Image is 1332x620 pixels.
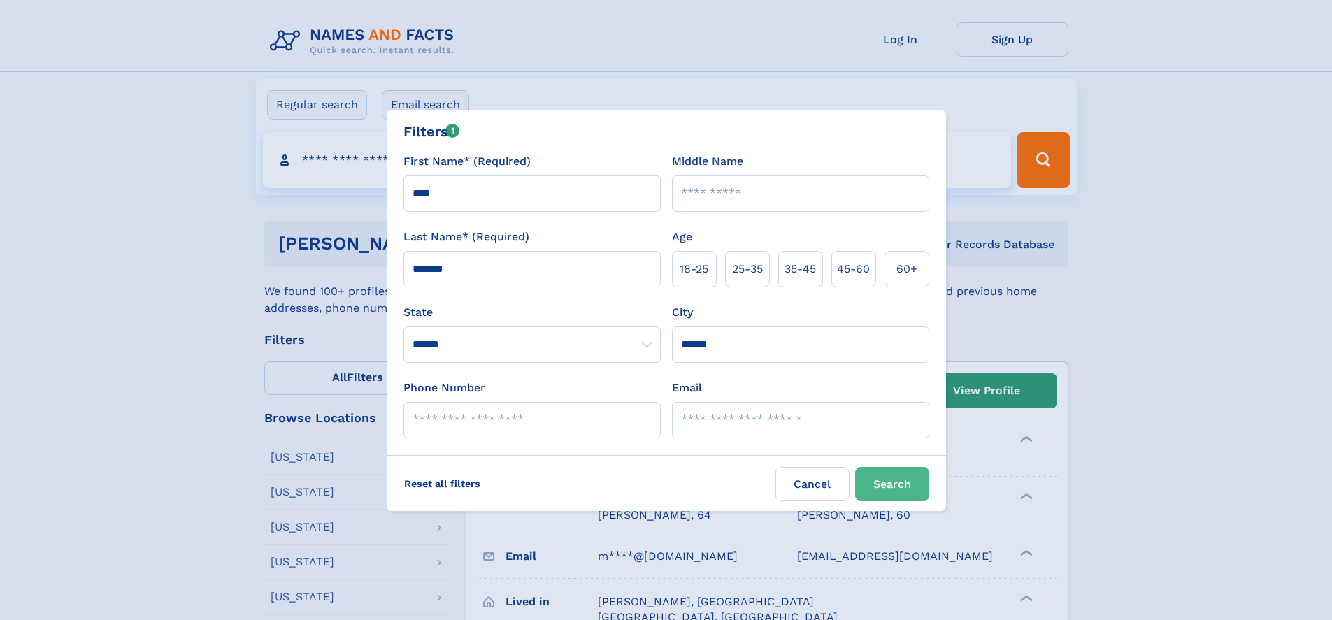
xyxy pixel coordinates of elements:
[732,261,763,277] span: 25‑35
[672,153,743,170] label: Middle Name
[896,261,917,277] span: 60+
[680,261,708,277] span: 18‑25
[403,304,661,321] label: State
[395,467,489,500] label: Reset all filters
[672,380,702,396] label: Email
[403,153,531,170] label: First Name* (Required)
[785,261,816,277] span: 35‑45
[403,229,529,245] label: Last Name* (Required)
[855,467,929,501] button: Search
[775,467,850,501] label: Cancel
[837,261,870,277] span: 45‑60
[672,229,692,245] label: Age
[403,121,460,142] div: Filters
[403,380,485,396] label: Phone Number
[672,304,693,321] label: City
